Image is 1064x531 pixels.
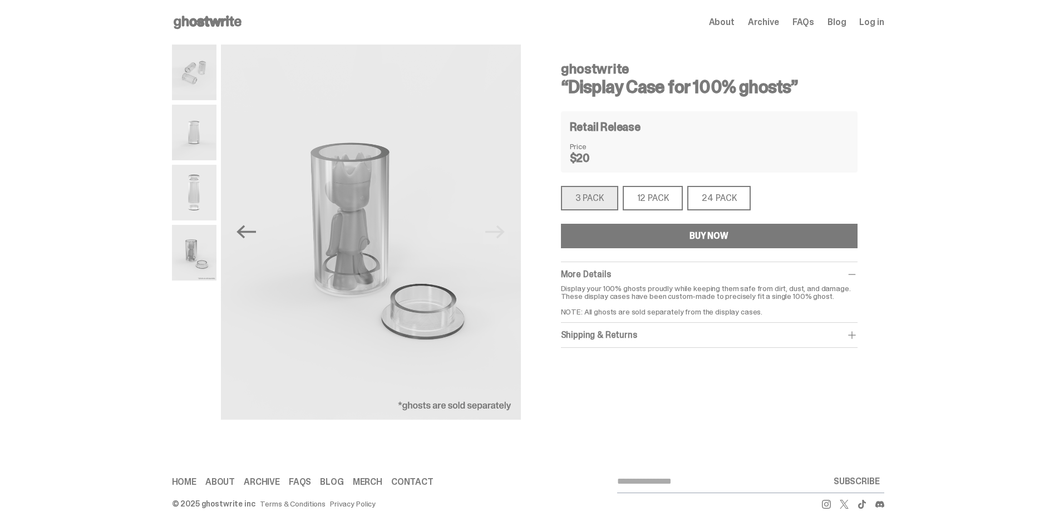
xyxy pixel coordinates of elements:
[205,478,235,486] a: About
[172,225,216,281] img: display%20case%20example.png
[320,478,343,486] a: Blog
[561,284,858,316] p: Display your 100% ghosts proudly while keeping them safe from dirt, dust, and damage. These displ...
[353,478,382,486] a: Merch
[172,105,216,160] img: display%20case%201.png
[172,478,196,486] a: Home
[623,186,683,210] div: 12 PACK
[289,478,311,486] a: FAQs
[561,78,858,96] h3: “Display Case for 100% ghosts”
[748,18,779,27] a: Archive
[561,186,618,210] div: 3 PACK
[234,220,259,244] button: Previous
[172,165,216,220] img: display%20case%20open.png
[709,18,735,27] a: About
[561,62,858,76] h4: ghostwrite
[172,500,255,508] div: © 2025 ghostwrite inc
[570,142,625,150] dt: Price
[561,268,611,280] span: More Details
[570,121,641,132] h4: Retail Release
[220,45,520,420] img: display%20case%20example.png
[689,232,728,240] div: BUY NOW
[570,153,625,164] dd: $20
[561,330,858,341] div: Shipping & Returns
[829,470,884,493] button: SUBSCRIBE
[561,224,858,248] button: BUY NOW
[391,478,434,486] a: Contact
[859,18,884,27] a: Log in
[687,186,751,210] div: 24 PACK
[827,18,846,27] a: Blog
[792,18,814,27] a: FAQs
[244,478,280,486] a: Archive
[330,500,376,508] a: Privacy Policy
[260,500,326,508] a: Terms & Conditions
[172,45,216,100] img: display%20cases%203.png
